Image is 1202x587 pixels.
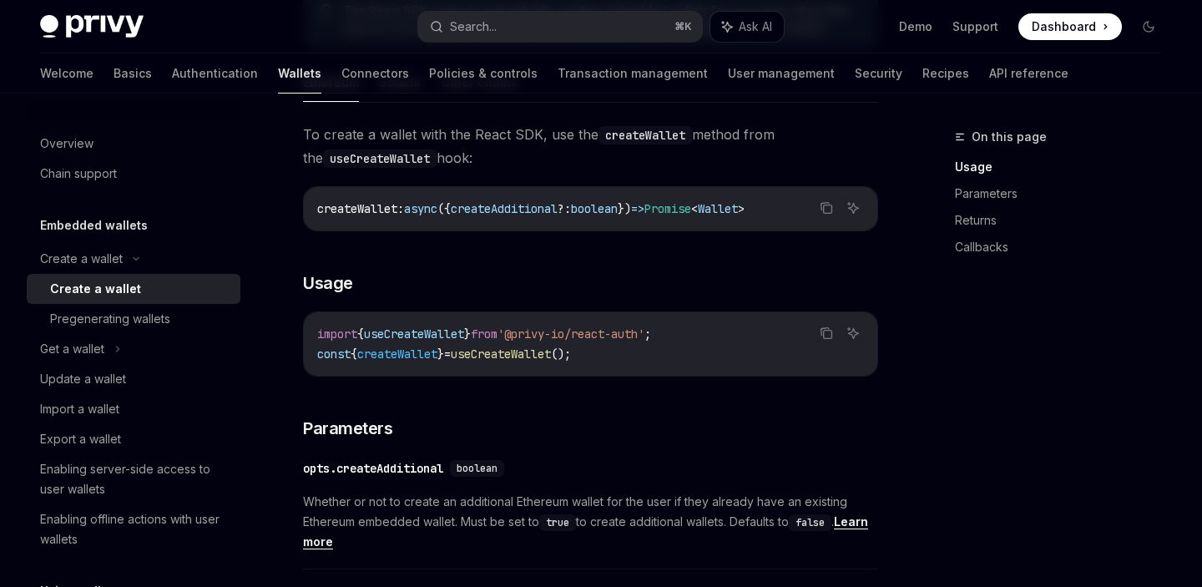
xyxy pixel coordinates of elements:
a: API reference [989,53,1068,94]
span: } [437,347,444,362]
h5: Embedded wallets [40,215,148,235]
button: Ask AI [710,12,784,42]
span: Wallet [698,201,738,216]
button: Copy the contents from the code block [816,322,837,344]
div: Create a wallet [40,249,123,269]
button: Search...⌘K [418,12,701,42]
a: Chain support [27,159,240,189]
span: Dashboard [1032,18,1096,35]
span: boolean [457,462,497,475]
div: opts.createAdditional [303,460,443,477]
code: useCreateWallet [323,149,437,168]
button: Copy the contents from the code block [816,197,837,219]
span: < [691,201,698,216]
span: { [351,347,357,362]
div: Create a wallet [50,279,141,299]
span: = [444,347,451,362]
div: Enabling server-side access to user wallets [40,459,230,499]
code: true [539,514,576,531]
button: Ask AI [842,197,864,219]
span: ?: [558,201,571,216]
span: useCreateWallet [364,326,464,342]
button: Toggle dark mode [1135,13,1162,40]
div: Overview [40,134,93,154]
span: (); [551,347,571,362]
a: Security [855,53,902,94]
a: Export a wallet [27,424,240,454]
img: dark logo [40,15,144,38]
a: Wallets [278,53,321,94]
a: Authentication [172,53,258,94]
a: Create a wallet [27,274,240,304]
span: Ask AI [739,18,772,35]
div: Enabling offline actions with user wallets [40,509,230,549]
a: Connectors [341,53,409,94]
a: Parameters [955,180,1175,207]
a: Policies & controls [429,53,538,94]
span: To create a wallet with the React SDK, use the method from the hook: [303,123,878,170]
a: Demo [899,18,932,35]
span: const [317,347,351,362]
span: Promise [644,201,691,216]
a: Support [952,18,998,35]
span: }) [618,201,631,216]
span: from [471,326,497,342]
span: => [631,201,644,216]
span: useCreateWallet [451,347,551,362]
a: Callbacks [955,234,1175,261]
span: On this page [972,127,1047,147]
span: { [357,326,364,342]
div: Pregenerating wallets [50,309,170,329]
a: Welcome [40,53,93,94]
a: Transaction management [558,53,708,94]
span: ; [644,326,651,342]
div: Update a wallet [40,369,126,389]
span: async [404,201,437,216]
span: createWallet [357,347,437,362]
span: ⌘ K [674,20,692,33]
span: Parameters [303,417,392,440]
div: Export a wallet [40,429,121,449]
code: false [789,514,831,531]
a: Pregenerating wallets [27,304,240,334]
span: import [317,326,357,342]
span: } [464,326,471,342]
span: ({ [437,201,451,216]
div: Get a wallet [40,339,104,359]
span: Whether or not to create an additional Ethereum wallet for the user if they already have an exist... [303,492,878,552]
span: createWallet [317,201,397,216]
div: Import a wallet [40,399,119,419]
a: Enabling server-side access to user wallets [27,454,240,504]
span: boolean [571,201,618,216]
div: Search... [450,17,497,37]
button: Ask AI [842,322,864,344]
a: Usage [955,154,1175,180]
a: Returns [955,207,1175,234]
code: createWallet [598,126,692,144]
a: Dashboard [1018,13,1122,40]
a: Overview [27,129,240,159]
span: createAdditional [451,201,558,216]
div: Chain support [40,164,117,184]
span: Usage [303,271,353,295]
span: '@privy-io/react-auth' [497,326,644,342]
span: > [738,201,745,216]
a: Recipes [922,53,969,94]
a: Update a wallet [27,364,240,394]
a: Basics [114,53,152,94]
span: : [397,201,404,216]
a: Import a wallet [27,394,240,424]
a: Enabling offline actions with user wallets [27,504,240,554]
a: User management [728,53,835,94]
